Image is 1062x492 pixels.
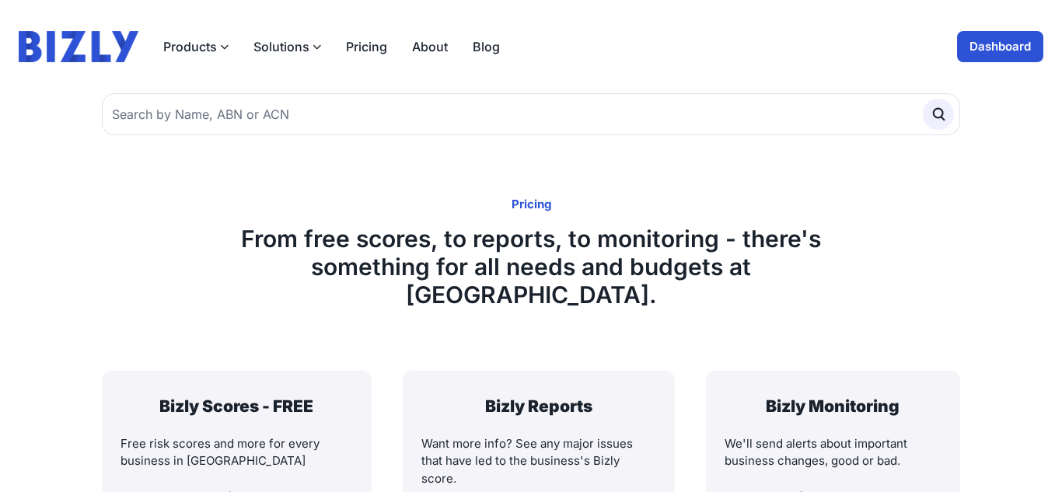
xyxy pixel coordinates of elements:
[102,93,960,135] input: Search by Name, ABN or ACN
[163,37,229,56] button: Products
[725,435,941,470] p: We'll send alerts about important business changes, good or bad.
[346,37,387,56] a: Pricing
[121,396,353,417] h3: Bizly Scores - FREE
[121,435,353,470] p: Free risk scores and more for every business in [GEOGRAPHIC_DATA]
[421,435,656,488] p: Want more info? See any major issues that have led to the business's Bizly score.
[473,37,500,56] a: Blog
[725,396,941,417] h3: Bizly Monitoring
[412,37,448,56] a: About
[957,31,1043,62] a: Dashboard
[421,396,656,417] h3: Bizly Reports
[183,225,879,309] h1: From free scores, to reports, to monitoring - there's something for all needs and budgets at [GEO...
[253,37,321,56] button: Solutions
